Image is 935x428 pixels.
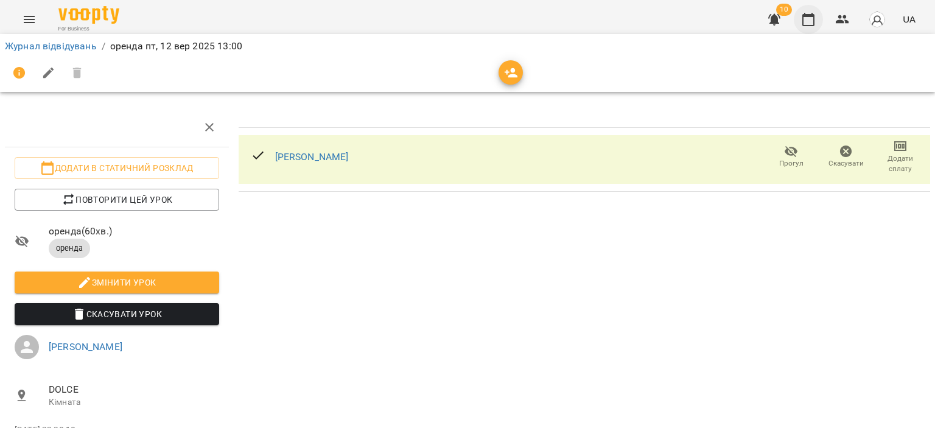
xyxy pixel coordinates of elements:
img: Voopty Logo [58,6,119,24]
a: [PERSON_NAME] [275,151,349,163]
span: Скасувати [828,158,864,169]
span: Змінити урок [24,275,209,290]
button: Повторити цей урок [15,189,219,211]
button: Додати сплату [873,140,928,174]
span: Повторити цей урок [24,192,209,207]
li: / [102,39,105,54]
span: оренда [49,243,90,254]
span: Додати сплату [880,153,920,174]
a: [PERSON_NAME] [49,341,122,353]
button: UA [898,8,920,30]
button: Додати в статичний розклад [15,157,219,179]
button: Скасувати Урок [15,303,219,325]
p: Кімната [49,396,219,409]
button: Змінити урок [15,272,219,293]
button: Прогул [764,140,819,174]
p: оренда пт, 12 вер 2025 13:00 [110,39,242,54]
span: 10 [776,4,792,16]
span: UA [903,13,916,26]
span: Скасувати Урок [24,307,209,321]
span: DOLCE [49,382,219,397]
span: Додати в статичний розклад [24,161,209,175]
span: оренда ( 60 хв. ) [49,224,219,239]
img: avatar_s.png [869,11,886,28]
button: Скасувати [819,140,874,174]
span: Прогул [779,158,804,169]
span: For Business [58,25,119,33]
nav: breadcrumb [5,39,930,54]
button: Menu [15,5,44,34]
a: Журнал відвідувань [5,40,97,52]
